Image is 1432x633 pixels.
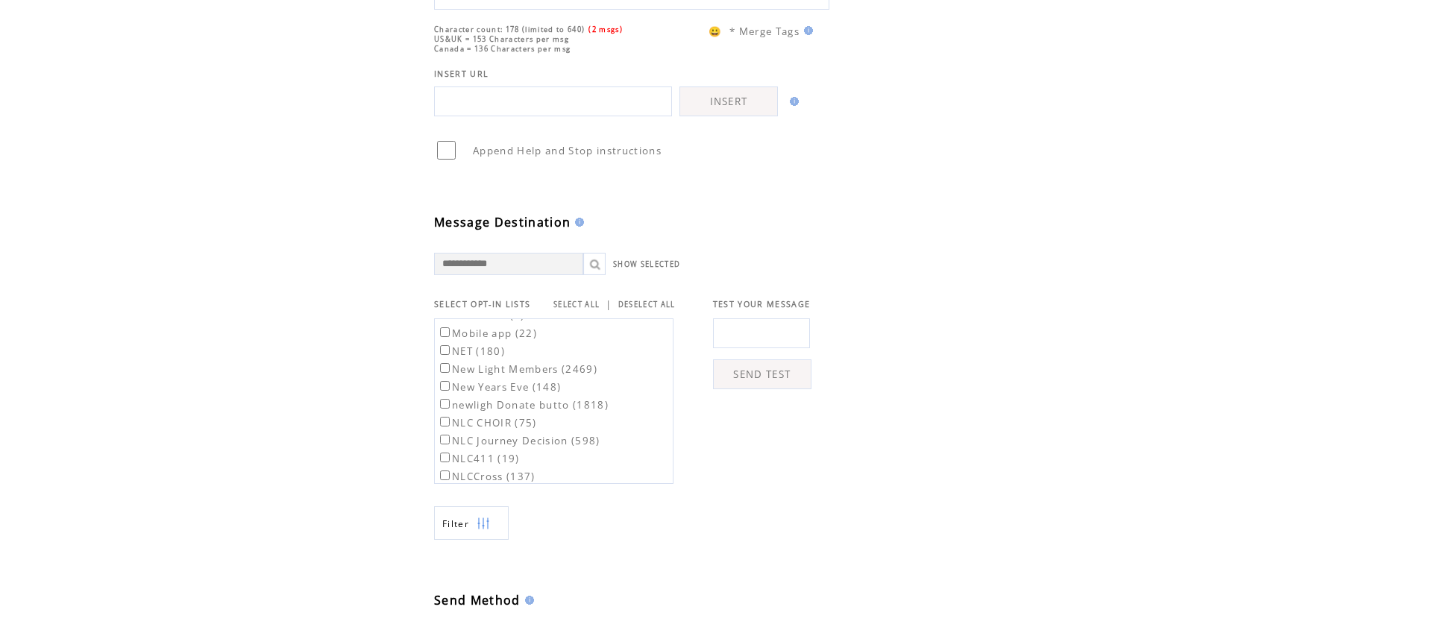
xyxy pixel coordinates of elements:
a: SELECT ALL [553,300,600,309]
span: SELECT OPT-IN LISTS [434,299,530,309]
span: INSERT URL [434,69,489,79]
a: INSERT [679,86,778,116]
input: NLCCross (137) [440,470,450,480]
img: help.gif [800,26,813,35]
input: newligh Donate butto (1818) [440,399,450,409]
span: Send Method [434,592,521,608]
label: Mobile app (22) [437,327,537,340]
img: help.gif [521,596,534,605]
input: NLC411 (19) [440,453,450,462]
span: Character count: 178 (limited to 640) [434,25,585,34]
img: help.gif [785,97,799,106]
input: NET (180) [440,345,450,355]
span: TEST YOUR MESSAGE [713,299,811,309]
img: help.gif [571,218,584,227]
input: New Light Members (2469) [440,363,450,373]
span: 😀 [709,25,722,38]
span: Show filters [442,517,469,530]
label: NLC Journey Decision (598) [437,434,600,447]
input: New Years Eve (148) [440,381,450,391]
input: NLC Journey Decision (598) [440,435,450,444]
span: Append Help and Stop instructions [473,144,662,157]
label: newligh Donate butto (1818) [437,398,609,412]
a: SHOW SELECTED [613,259,680,269]
span: (2 msgs) [588,25,623,34]
span: US&UK = 153 Characters per msg [434,34,569,44]
input: NLC CHOIR (75) [440,417,450,426]
a: SEND TEST [713,359,811,389]
a: DESELECT ALL [618,300,676,309]
span: Canada = 136 Characters per msg [434,44,571,54]
label: New Years Eve (148) [437,380,561,394]
span: | [606,297,612,311]
label: NLC CHOIR (75) [437,416,537,429]
a: Filter [434,506,509,540]
span: * Merge Tags [729,25,800,38]
label: New Light Members (2469) [437,362,597,376]
label: NET (180) [437,344,505,358]
span: Message Destination [434,214,571,230]
img: filters.png [477,507,490,541]
label: NLCCross (137) [437,470,536,483]
label: NLC411 (19) [437,452,520,465]
input: Mobile app (22) [440,327,450,337]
